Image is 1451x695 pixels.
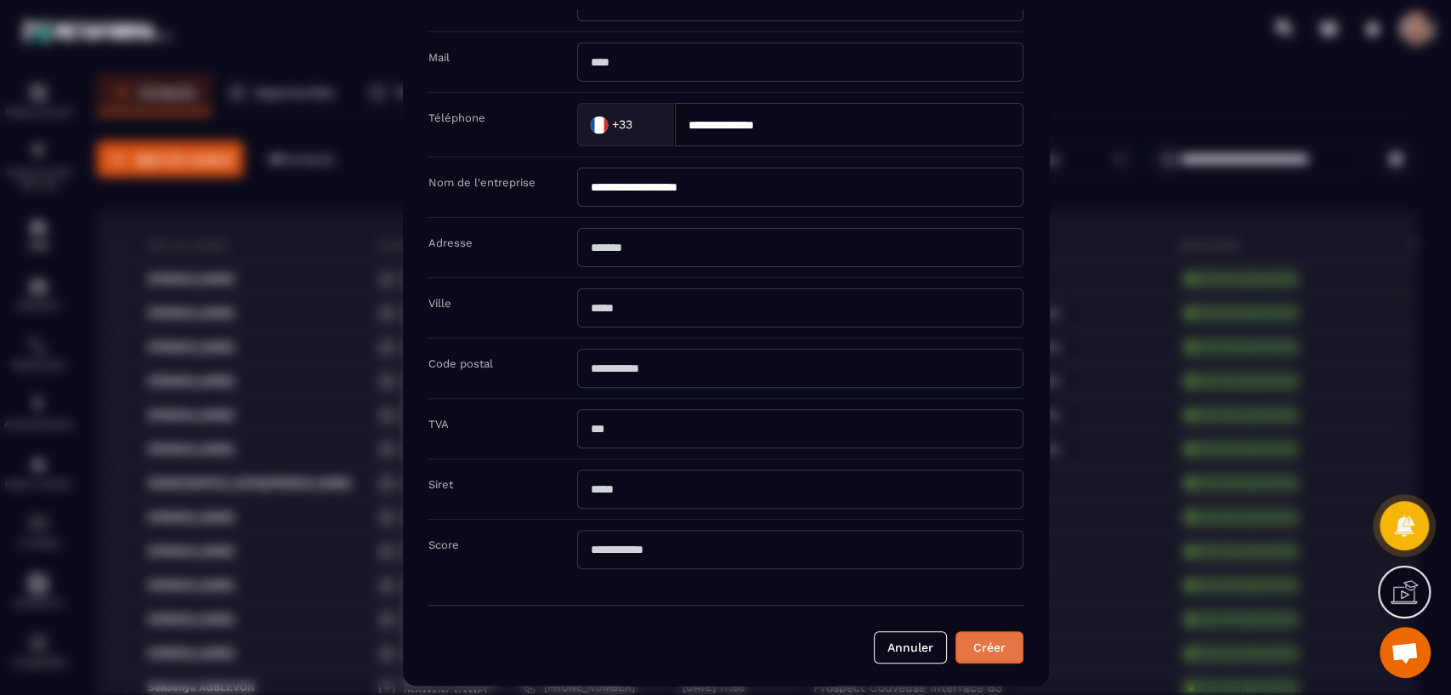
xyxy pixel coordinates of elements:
button: Annuler [874,631,947,664]
div: Ouvrir le chat [1380,627,1431,678]
label: Score [428,538,459,551]
label: Ville [428,297,451,310]
div: Search for option [577,103,675,146]
input: Search for option [636,111,657,137]
label: Code postal [428,357,493,370]
label: Mail [428,51,450,64]
img: Country Flag [581,107,615,141]
label: TVA [428,418,449,430]
span: +33 [611,117,632,134]
label: Nom de l'entreprise [428,176,536,189]
label: Adresse [428,236,473,249]
button: Créer [955,631,1023,664]
label: Siret [428,478,453,491]
label: Téléphone [428,111,485,124]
